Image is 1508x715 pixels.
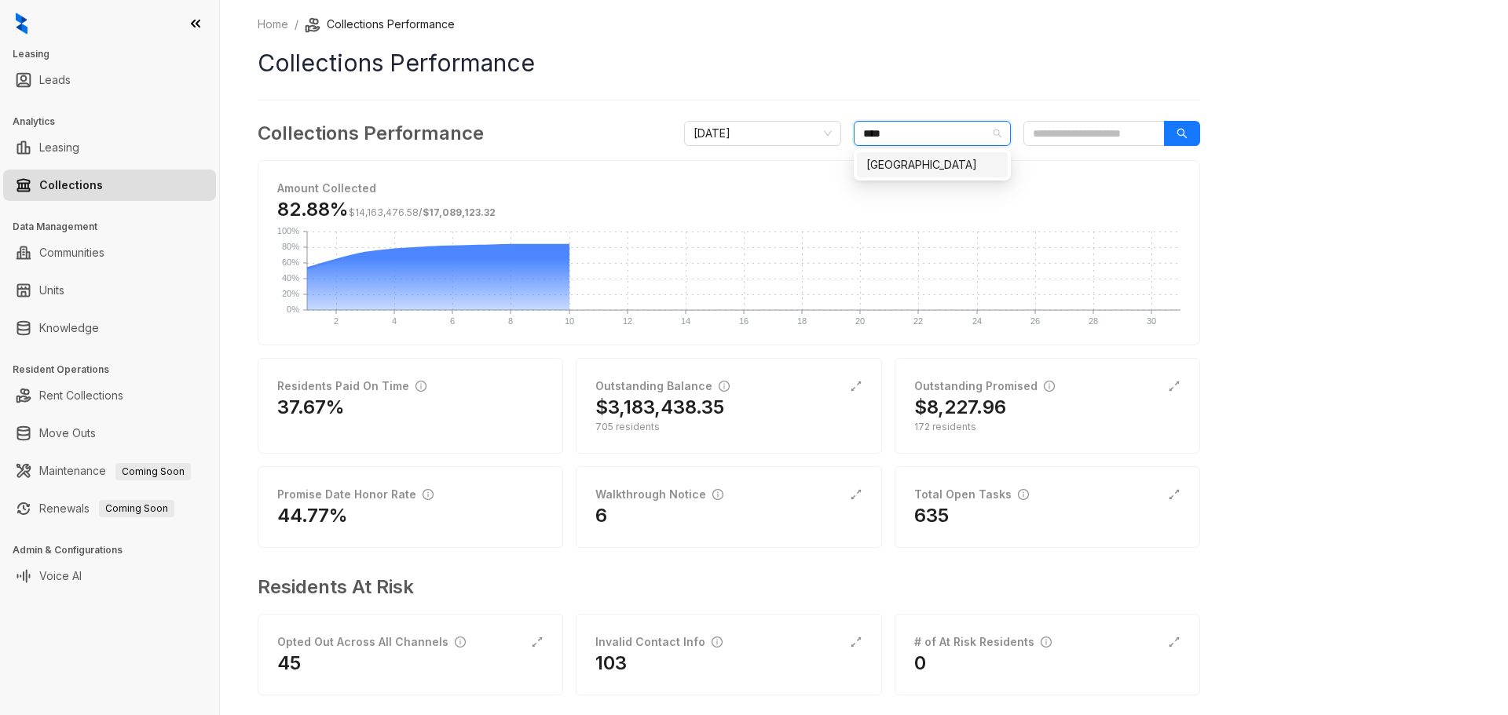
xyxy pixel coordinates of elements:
[258,46,1200,81] h1: Collections Performance
[39,64,71,96] a: Leads
[423,489,434,500] span: info-circle
[392,316,397,326] text: 4
[282,242,299,251] text: 80%
[739,316,749,326] text: 16
[595,395,724,420] h2: $3,183,438.35
[287,305,299,314] text: 0%
[857,152,1008,177] div: Summit Station
[13,115,219,129] h3: Analytics
[282,289,299,298] text: 20%
[277,503,348,528] h2: 44.77%
[277,197,496,222] h3: 82.88%
[277,651,301,676] h2: 45
[866,156,998,173] div: [GEOGRAPHIC_DATA]
[565,316,574,326] text: 10
[1018,489,1029,500] span: info-circle
[3,560,216,592] li: Voice AI
[1044,381,1055,392] span: info-circle
[258,573,1188,601] h3: Residents At Risk
[3,418,216,449] li: Move Outs
[623,316,632,326] text: 12
[455,637,466,648] span: info-circle
[1177,128,1188,139] span: search
[595,503,607,528] h2: 6
[712,637,723,648] span: info-circle
[13,47,219,61] h3: Leasing
[39,380,123,411] a: Rent Collections
[855,316,865,326] text: 20
[258,119,484,148] h3: Collections Performance
[531,636,544,648] span: expand-alt
[595,486,723,503] div: Walkthrough Notice
[277,378,426,395] div: Residents Paid On Time
[914,651,926,676] h2: 0
[3,455,216,487] li: Maintenance
[115,463,191,480] span: Coming Soon
[1030,316,1040,326] text: 26
[914,420,1180,434] div: 172 residents
[3,64,216,96] li: Leads
[415,381,426,392] span: info-circle
[694,122,832,145] span: October 2025
[914,633,1052,651] div: # of At Risk Residents
[277,226,299,235] text: 100%
[39,132,79,163] a: Leasing
[39,170,103,201] a: Collections
[3,237,216,268] li: Communities
[595,633,723,651] div: Invalid Contact Info
[1168,636,1180,648] span: expand-alt
[850,380,862,392] span: expand-alt
[850,636,862,648] span: expand-alt
[797,316,807,326] text: 18
[254,16,291,33] a: Home
[3,380,216,411] li: Rent Collections
[914,395,1006,420] h2: $8,227.96
[1168,488,1180,501] span: expand-alt
[914,503,949,528] h2: 635
[914,378,1055,395] div: Outstanding Promised
[295,16,298,33] li: /
[277,633,466,651] div: Opted Out Across All Channels
[3,312,216,344] li: Knowledge
[39,493,174,524] a: RenewalsComing Soon
[1041,637,1052,648] span: info-circle
[277,181,376,195] strong: Amount Collected
[282,257,299,267] text: 60%
[13,543,219,557] h3: Admin & Configurations
[508,316,513,326] text: 8
[423,206,496,218] span: $17,089,123.32
[3,132,216,163] li: Leasing
[13,220,219,234] h3: Data Management
[277,395,345,420] h2: 37.67%
[719,381,730,392] span: info-circle
[595,420,862,434] div: 705 residents
[3,275,216,306] li: Units
[39,312,99,344] a: Knowledge
[972,316,982,326] text: 24
[712,489,723,500] span: info-circle
[334,316,339,326] text: 2
[1147,316,1156,326] text: 30
[282,273,299,283] text: 40%
[3,170,216,201] li: Collections
[850,488,862,501] span: expand-alt
[349,206,419,218] span: $14,163,476.58
[913,316,923,326] text: 22
[277,486,434,503] div: Promise Date Honor Rate
[3,493,216,524] li: Renewals
[39,418,96,449] a: Move Outs
[595,378,730,395] div: Outstanding Balance
[39,560,82,592] a: Voice AI
[13,363,219,377] h3: Resident Operations
[349,206,496,218] span: /
[595,651,627,676] h2: 103
[16,13,27,35] img: logo
[39,237,104,268] a: Communities
[99,500,174,517] span: Coming Soon
[1089,316,1098,326] text: 28
[305,16,455,33] li: Collections Performance
[39,275,64,306] a: Units
[450,316,455,326] text: 6
[1168,380,1180,392] span: expand-alt
[681,316,690,326] text: 14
